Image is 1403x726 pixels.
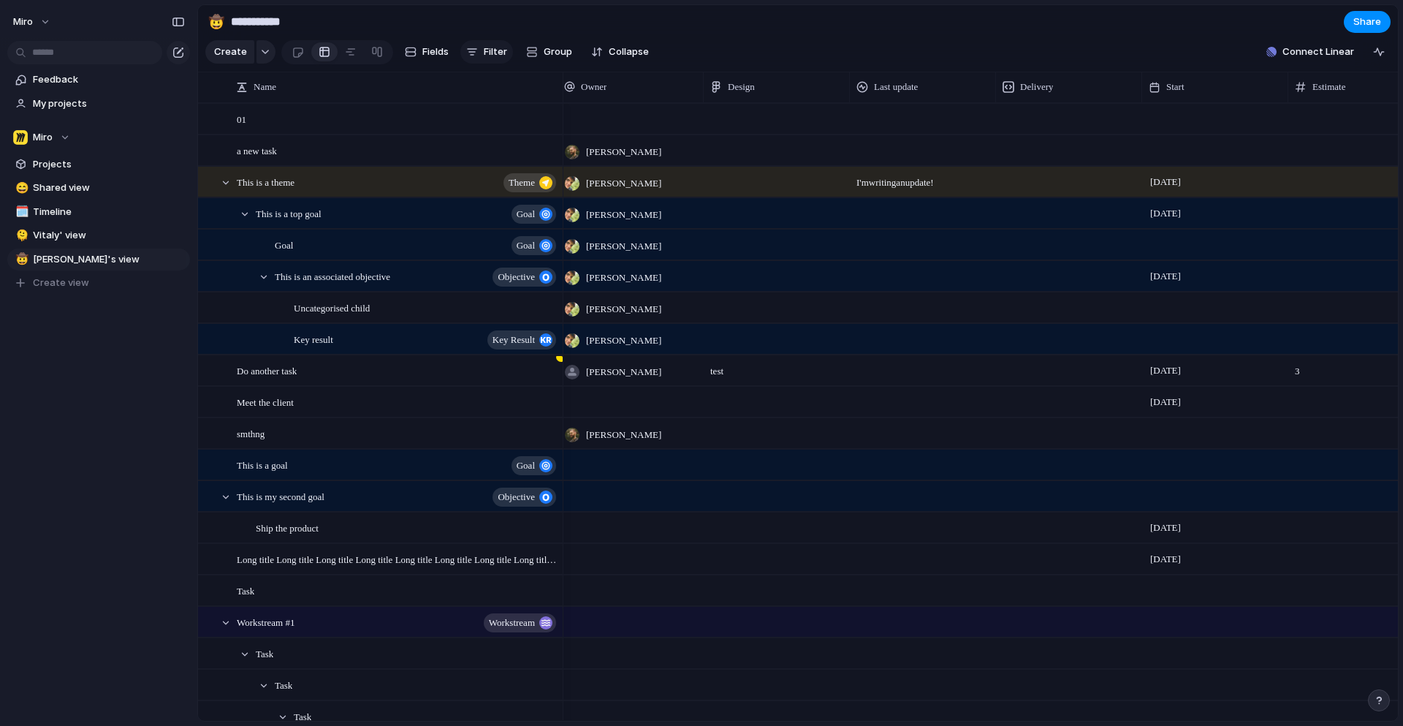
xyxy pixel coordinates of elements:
[1353,15,1381,29] span: Share
[609,45,649,59] span: Collapse
[1312,80,1346,94] span: Estimate
[33,97,185,111] span: My projects
[586,365,661,379] span: [PERSON_NAME]
[13,15,33,29] span: miro
[484,45,507,59] span: Filter
[586,428,661,442] span: [PERSON_NAME]
[493,330,535,350] span: key result
[517,235,535,256] span: goal
[33,276,89,290] span: Create view
[422,45,449,59] span: Fields
[15,227,26,244] div: 🫠
[33,130,53,145] span: Miro
[544,45,572,59] span: Group
[256,519,319,536] span: Ship the product
[33,181,185,195] span: Shared view
[704,356,849,379] span: test
[7,249,190,271] div: 🤠[PERSON_NAME]'s view
[498,267,535,287] span: objective
[1261,41,1360,63] button: Connect Linear
[493,488,556,507] button: objective
[1166,80,1185,94] span: Start
[237,173,294,190] span: This is a theme
[399,40,455,64] button: Fields
[512,456,556,475] button: goal
[237,551,558,567] span: Long title Long title Long title Long title Long title Long title Long title Long title Long titl...
[1147,173,1185,191] span: [DATE]
[585,40,655,64] button: Collapse
[237,582,254,599] span: Task
[237,488,324,504] span: This is my second goal
[586,302,661,317] span: [PERSON_NAME]
[1344,11,1391,33] button: Share
[509,173,535,193] span: theme
[851,167,995,190] span: I'm writing an update!
[237,425,265,442] span: smthng
[581,80,607,94] span: Owner
[1147,362,1185,379] span: [DATE]
[254,80,276,94] span: Name
[33,205,185,219] span: Timeline
[33,228,185,243] span: Vitaly' view
[512,205,556,224] button: goal
[586,333,661,348] span: [PERSON_NAME]
[7,177,190,199] a: 😄Shared view
[237,362,297,379] span: Do another task
[13,181,28,195] button: 😄
[237,142,277,159] span: a new task
[586,145,661,159] span: [PERSON_NAME]
[237,613,294,630] span: Workstream #1
[512,236,556,255] button: goal
[1147,519,1185,537] span: [DATE]
[1147,268,1185,285] span: [DATE]
[256,645,273,662] span: Task
[493,268,556,287] button: objective
[294,330,333,347] span: Key result
[498,487,535,507] span: objective
[489,613,535,633] span: workstream
[7,224,190,246] a: 🫠Vitaly' view
[275,268,390,284] span: This is an associated objective
[7,154,190,175] a: Projects
[586,208,661,222] span: [PERSON_NAME]
[33,157,185,172] span: Projects
[586,271,661,285] span: [PERSON_NAME]
[7,10,58,34] button: miro
[15,251,26,268] div: 🤠
[205,10,228,34] button: 🤠
[1147,393,1185,411] span: [DATE]
[214,45,247,59] span: Create
[7,93,190,115] a: My projects
[208,12,224,31] div: 🤠
[1282,45,1354,59] span: Connect Linear
[519,40,579,64] button: Group
[275,236,293,253] span: Goal
[1147,551,1185,568] span: [DATE]
[13,205,28,219] button: 🗓️
[460,40,513,64] button: Filter
[275,676,292,693] span: Task
[256,205,322,222] span: This is a top goal
[237,110,246,127] span: 01
[484,613,556,632] button: workstream
[586,176,661,191] span: [PERSON_NAME]
[586,239,661,254] span: [PERSON_NAME]
[7,201,190,223] a: 🗓️Timeline
[503,173,556,192] button: theme
[15,203,26,220] div: 🗓️
[33,252,185,267] span: [PERSON_NAME]'s view
[13,252,28,267] button: 🤠
[15,180,26,197] div: 😄
[728,80,755,94] span: Design
[7,69,190,91] a: Feedback
[13,228,28,243] button: 🫠
[33,72,185,87] span: Feedback
[294,299,370,316] span: Uncategorised child
[1147,205,1185,222] span: [DATE]
[1020,80,1053,94] span: Delivery
[237,393,294,410] span: Meet the client
[7,272,190,294] button: Create view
